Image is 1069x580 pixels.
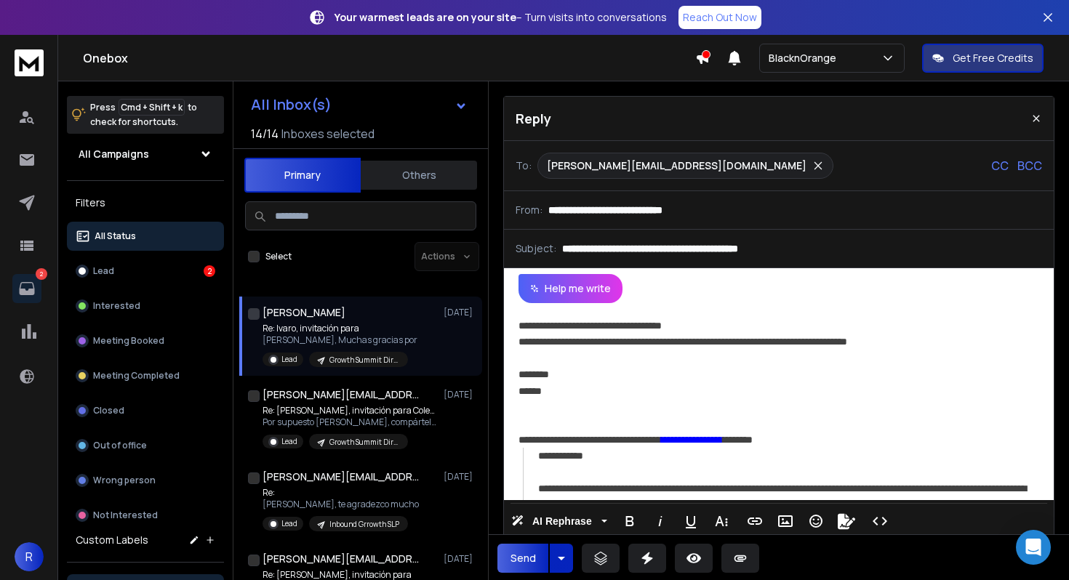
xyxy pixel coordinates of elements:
[76,533,148,547] h3: Custom Labels
[67,140,224,169] button: All Campaigns
[36,268,47,280] p: 2
[251,97,332,112] h1: All Inbox(s)
[93,440,147,451] p: Out of office
[281,354,297,365] p: Lead
[516,158,532,173] p: To:
[516,108,551,129] p: Reply
[15,49,44,76] img: logo
[922,44,1044,73] button: Get Free Credits
[329,355,399,366] p: Growth Summit Directores mkt
[1017,157,1042,174] p: BCC
[93,475,156,486] p: Wrong person
[329,519,399,530] p: Inbound Grrowth SLP
[263,323,417,334] p: Re: lvaro, invitación para
[281,518,297,529] p: Lead
[263,470,423,484] h1: [PERSON_NAME][EMAIL_ADDRESS][PERSON_NAME][DOMAIN_NAME]
[67,291,224,321] button: Interested
[204,265,215,277] div: 2
[281,125,375,142] h3: Inboxes selected
[263,405,437,416] p: Re: [PERSON_NAME], invitación para Colegio
[67,466,224,495] button: Wrong person
[516,241,556,256] p: Subject:
[67,431,224,460] button: Out of office
[90,100,197,129] p: Press to check for shortcuts.
[93,265,114,277] p: Lead
[263,305,345,320] h1: [PERSON_NAME]
[244,158,361,193] button: Primary
[281,436,297,447] p: Lead
[67,361,224,390] button: Meeting Completed
[93,370,180,382] p: Meeting Completed
[953,51,1033,65] p: Get Free Credits
[772,507,799,536] button: Insert Image (⌘P)
[263,499,419,510] p: [PERSON_NAME], te agradezco mucho
[444,553,476,565] p: [DATE]
[265,251,292,262] label: Select
[93,405,124,416] p: Closed
[329,437,399,448] p: Growth Summit Directores mkt
[516,203,542,217] p: From:
[119,99,185,116] span: Cmd + Shift + k
[67,222,224,251] button: All Status
[646,507,674,536] button: Italic (⌘I)
[12,274,41,303] a: 2
[802,507,830,536] button: Emoticons
[708,507,735,536] button: More Text
[15,542,44,571] button: R
[683,10,757,25] p: Reach Out Now
[508,507,610,536] button: AI Rephrase
[67,501,224,530] button: Not Interested
[519,274,622,303] button: Help me write
[93,300,140,312] p: Interested
[444,389,476,400] p: [DATE]
[263,387,423,402] h1: [PERSON_NAME][EMAIL_ADDRESS][PERSON_NAME][DOMAIN_NAME]
[335,10,516,24] strong: Your warmest leads are on your site
[678,6,761,29] a: Reach Out Now
[93,509,158,521] p: Not Interested
[263,487,419,499] p: Re:
[529,515,595,528] span: AI Rephrase
[1016,530,1051,565] div: Open Intercom Messenger
[866,507,894,536] button: Code View
[67,193,224,213] h3: Filters
[769,51,842,65] p: BlacknOrange
[67,326,224,355] button: Meeting Booked
[497,544,548,573] button: Send
[95,230,136,242] p: All Status
[335,10,667,25] p: – Turn visits into conversations
[93,335,164,347] p: Meeting Booked
[263,334,417,346] p: [PERSON_NAME], Muchas gracias por
[444,471,476,483] p: [DATE]
[83,49,695,67] h1: Onebox
[833,507,860,536] button: Signature
[361,159,477,191] button: Others
[677,507,705,536] button: Underline (⌘U)
[67,257,224,286] button: Lead2
[263,416,437,428] p: Por supuesto [PERSON_NAME], compártele por
[79,147,149,161] h1: All Campaigns
[444,307,476,318] p: [DATE]
[263,552,423,566] h1: [PERSON_NAME][EMAIL_ADDRESS][PERSON_NAME][DOMAIN_NAME]
[741,507,769,536] button: Insert Link (⌘K)
[991,157,1009,174] p: CC
[251,125,279,142] span: 14 / 14
[67,396,224,425] button: Closed
[239,90,479,119] button: All Inbox(s)
[547,158,806,173] p: [PERSON_NAME][EMAIL_ADDRESS][DOMAIN_NAME]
